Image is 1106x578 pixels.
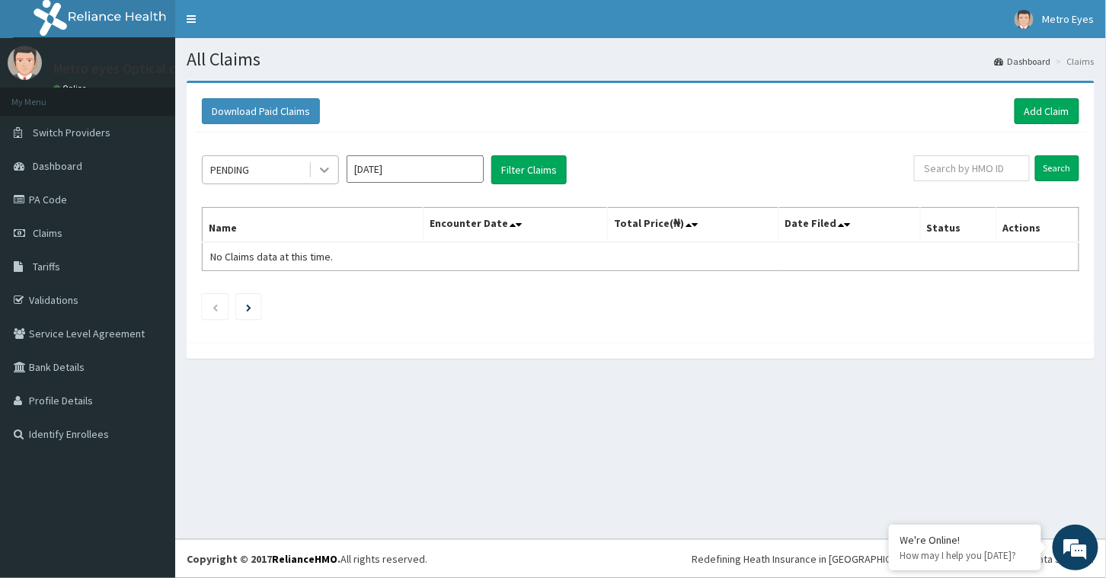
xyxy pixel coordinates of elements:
[210,250,333,263] span: No Claims data at this time.
[920,208,996,243] th: Status
[423,208,607,243] th: Encounter Date
[272,552,337,566] a: RelianceHMO
[914,155,1030,181] input: Search by HMO ID
[900,533,1030,547] div: We're Online!
[996,208,1079,243] th: Actions
[187,552,340,566] strong: Copyright © 2017 .
[210,162,249,177] div: PENDING
[246,300,251,314] a: Next page
[33,260,60,273] span: Tariffs
[1035,155,1079,181] input: Search
[1053,55,1095,68] li: Claims
[53,62,209,75] p: Metro eyes Optical center
[8,46,42,80] img: User Image
[33,159,82,173] span: Dashboard
[995,55,1051,68] a: Dashboard
[608,208,779,243] th: Total Price(₦)
[491,155,567,184] button: Filter Claims
[175,539,1106,578] footer: All rights reserved.
[1015,10,1034,29] img: User Image
[900,549,1030,562] p: How may I help you today?
[187,49,1095,69] h1: All Claims
[778,208,920,243] th: Date Filed
[203,208,424,243] th: Name
[1043,12,1095,26] span: Metro Eyes
[692,551,1095,567] div: Redefining Heath Insurance in [GEOGRAPHIC_DATA] using Telemedicine and Data Science!
[212,300,219,314] a: Previous page
[347,155,484,183] input: Select Month and Year
[33,126,110,139] span: Switch Providers
[1015,98,1079,124] a: Add Claim
[53,83,90,94] a: Online
[33,226,62,240] span: Claims
[202,98,320,124] button: Download Paid Claims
